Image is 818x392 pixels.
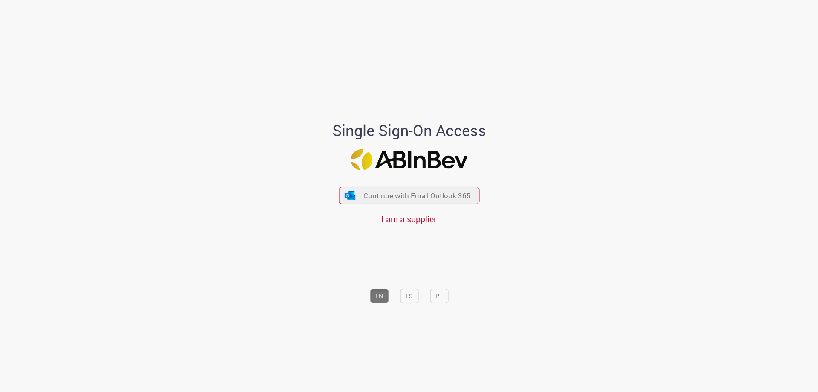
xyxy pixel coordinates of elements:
button: ícone Azure/Microsoft 360 Continue with Email Outlook 365 [339,187,479,204]
button: EN [370,289,389,303]
h1: Single Sign-On Access [291,122,527,139]
img: ícone Azure/Microsoft 360 [344,191,356,200]
span: Continue with Email Outlook 365 [363,191,471,200]
button: PT [430,289,448,303]
img: Logo ABInBev [351,149,467,170]
button: ES [400,289,418,303]
a: I am a supplier [381,213,437,225]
